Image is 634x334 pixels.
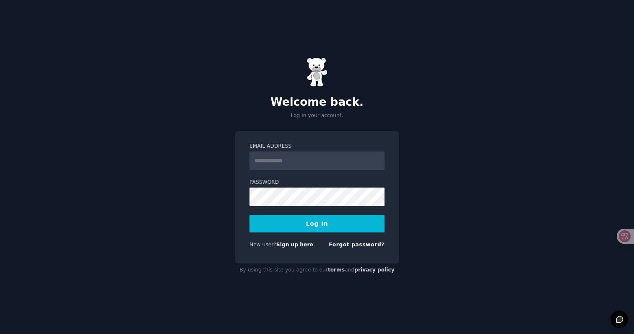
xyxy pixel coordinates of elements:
a: Sign up here [276,242,313,248]
p: Log in your account. [235,112,399,120]
span: New user? [249,242,276,248]
div: By using this site you agree to our and [235,264,399,277]
a: terms [328,267,345,273]
label: Password [249,179,385,186]
a: privacy policy [354,267,395,273]
button: Log In [249,215,385,232]
h2: Welcome back. [235,96,399,109]
img: Gummy Bear [307,57,327,87]
a: Forgot password? [329,242,385,248]
label: Email Address [249,143,385,150]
